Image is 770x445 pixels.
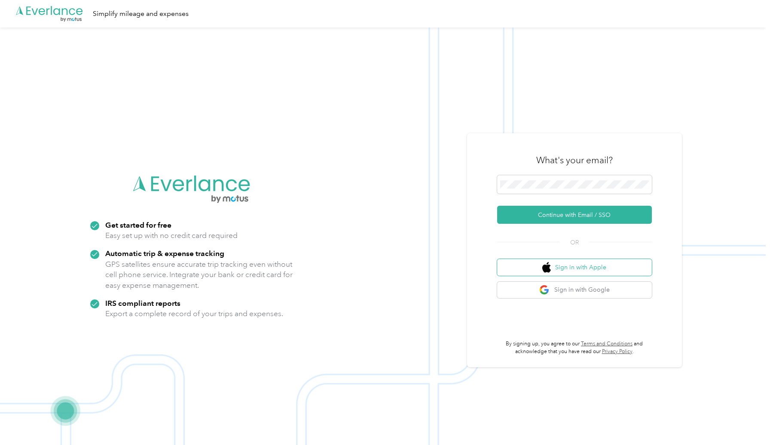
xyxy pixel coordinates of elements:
p: By signing up, you agree to our and acknowledge that you have read our . [497,340,652,355]
button: apple logoSign in with Apple [497,259,652,276]
div: Simplify mileage and expenses [93,9,189,19]
a: Terms and Conditions [581,341,632,347]
strong: IRS compliant reports [105,299,180,308]
button: Continue with Email / SSO [497,206,652,224]
button: google logoSign in with Google [497,282,652,299]
p: GPS satellites ensure accurate trip tracking even without cell phone service. Integrate your bank... [105,259,293,291]
img: google logo [539,285,550,296]
p: Easy set up with no credit card required [105,230,238,241]
span: OR [559,238,590,247]
a: Privacy Policy [602,348,632,355]
p: Export a complete record of your trips and expenses. [105,308,283,319]
img: apple logo [542,262,551,273]
h3: What's your email? [536,154,613,166]
strong: Get started for free [105,220,171,229]
strong: Automatic trip & expense tracking [105,249,224,258]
